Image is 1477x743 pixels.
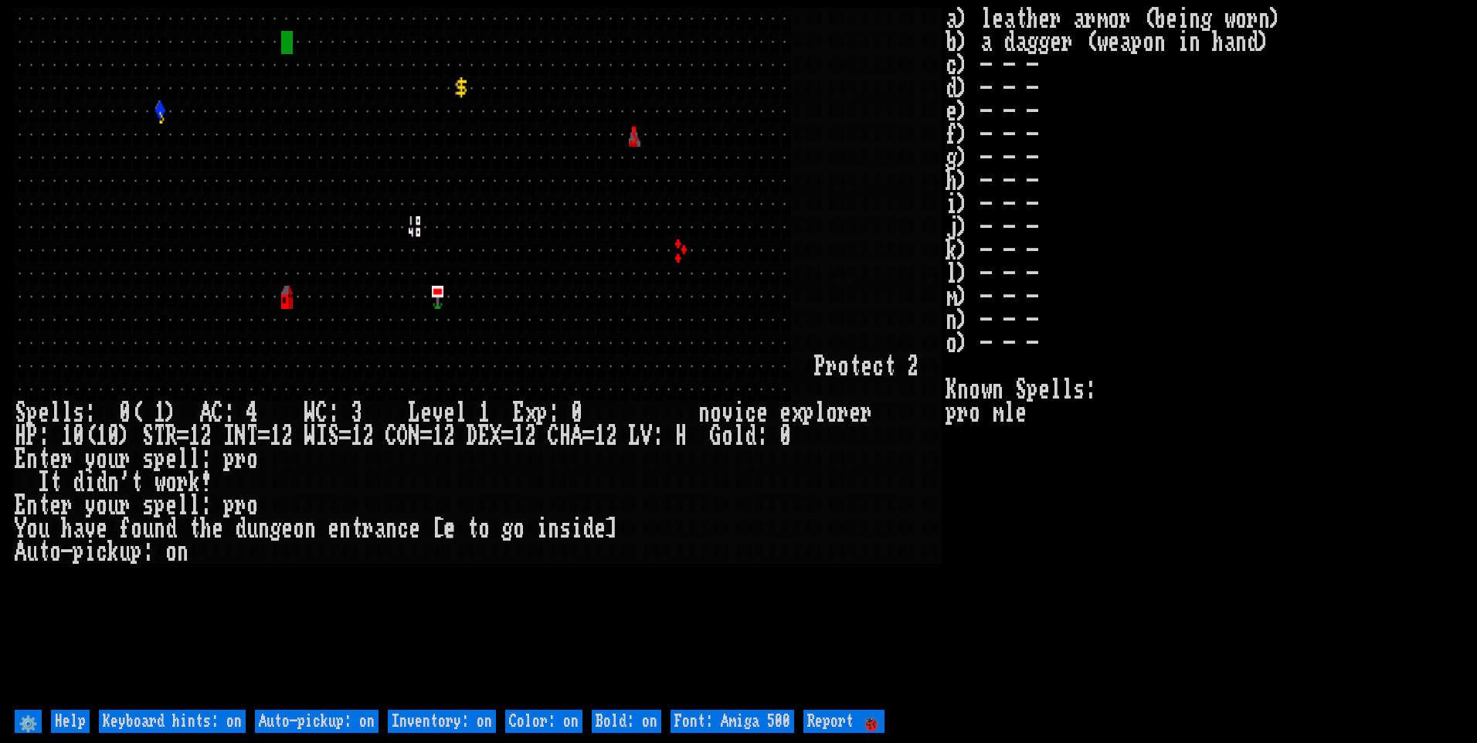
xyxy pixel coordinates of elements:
[73,541,84,564] div: p
[154,471,165,494] div: w
[803,710,885,733] input: Report 🐞
[582,425,594,448] div: =
[826,355,837,378] div: r
[99,710,246,733] input: Keyboard hints: on
[142,541,154,564] div: :
[96,471,107,494] div: d
[235,517,246,541] div: d
[409,402,420,425] div: L
[397,425,409,448] div: O
[525,425,536,448] div: 2
[779,425,791,448] div: 0
[119,448,131,471] div: r
[432,425,443,448] div: 1
[235,425,246,448] div: N
[188,425,200,448] div: 1
[154,494,165,517] div: p
[571,517,582,541] div: i
[374,517,385,541] div: a
[154,448,165,471] div: p
[223,494,235,517] div: p
[255,710,379,733] input: Auto-pickup: on
[722,402,733,425] div: v
[119,517,131,541] div: f
[397,517,409,541] div: c
[131,517,142,541] div: o
[652,425,664,448] div: :
[154,517,165,541] div: n
[513,517,525,541] div: o
[200,517,212,541] div: h
[84,471,96,494] div: i
[351,425,362,448] div: 1
[200,425,212,448] div: 2
[61,541,73,564] div: -
[258,425,270,448] div: =
[536,517,548,541] div: i
[73,471,84,494] div: d
[84,517,96,541] div: v
[559,517,571,541] div: s
[73,517,84,541] div: a
[710,425,722,448] div: G
[388,710,496,733] input: Inventory: on
[107,541,119,564] div: k
[571,425,582,448] div: A
[814,402,826,425] div: l
[849,402,861,425] div: e
[304,402,316,425] div: W
[142,425,154,448] div: S
[73,425,84,448] div: 0
[316,425,328,448] div: I
[131,541,142,564] div: p
[119,425,131,448] div: )
[671,710,794,733] input: Font: Amiga 500
[246,402,258,425] div: 4
[61,425,73,448] div: 1
[26,541,38,564] div: u
[328,402,339,425] div: :
[432,402,443,425] div: v
[51,710,90,733] input: Help
[223,402,235,425] div: :
[38,517,49,541] div: u
[15,541,26,564] div: A
[223,448,235,471] div: p
[49,402,61,425] div: l
[455,402,467,425] div: l
[84,425,96,448] div: (
[84,541,96,564] div: i
[501,425,513,448] div: =
[837,355,849,378] div: o
[49,471,61,494] div: t
[200,471,212,494] div: !
[165,425,177,448] div: R
[571,402,582,425] div: 0
[304,517,316,541] div: n
[246,517,258,541] div: u
[177,494,188,517] div: l
[200,448,212,471] div: :
[548,425,559,448] div: C
[803,402,814,425] div: p
[107,448,119,471] div: u
[131,402,142,425] div: (
[351,517,362,541] div: t
[385,517,397,541] div: n
[409,517,420,541] div: e
[443,517,455,541] div: e
[478,402,490,425] div: 1
[722,425,733,448] div: o
[246,448,258,471] div: o
[49,448,61,471] div: e
[165,541,177,564] div: o
[745,425,756,448] div: d
[698,402,710,425] div: n
[606,517,617,541] div: ]
[246,425,258,448] div: T
[200,402,212,425] div: A
[339,517,351,541] div: n
[119,402,131,425] div: 0
[200,494,212,517] div: :
[142,494,154,517] div: s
